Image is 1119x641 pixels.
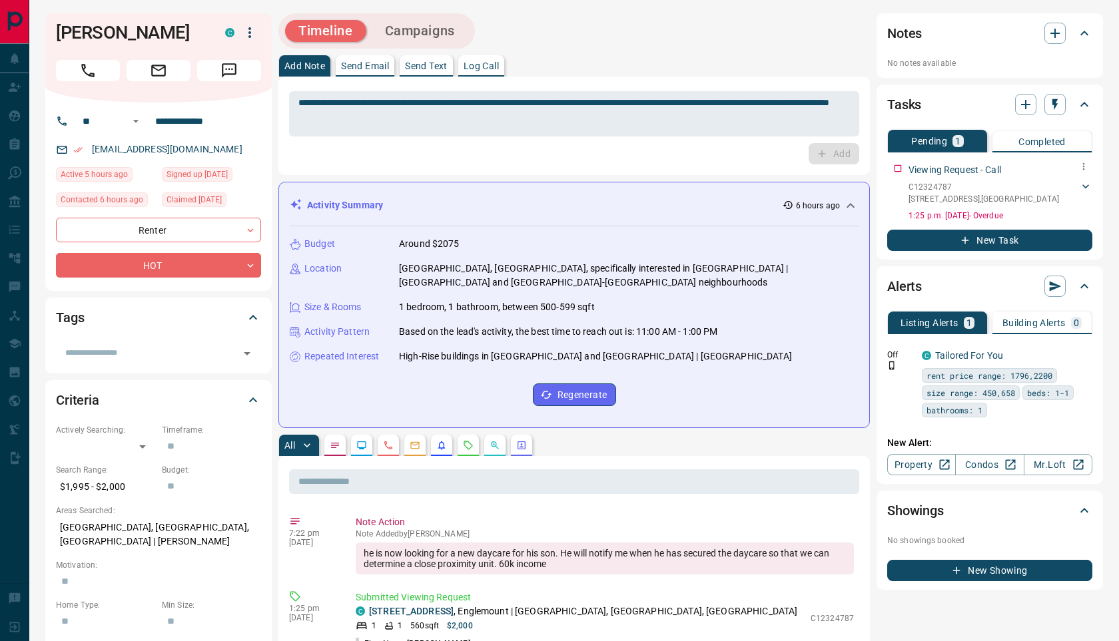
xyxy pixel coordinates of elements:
button: Open [238,344,256,363]
span: Signed up [DATE] [167,168,228,181]
p: Repeated Interest [304,349,379,363]
span: Call [56,60,120,81]
a: Mr.Loft [1024,454,1092,475]
svg: Requests [463,440,474,451]
p: [GEOGRAPHIC_DATA], [GEOGRAPHIC_DATA], specifically interested in [GEOGRAPHIC_DATA] | [GEOGRAPHIC_... [399,262,859,290]
span: bathrooms: 1 [927,403,982,417]
div: Sat Oct 19 2024 [162,167,261,186]
div: Criteria [56,384,261,416]
p: Send Text [405,61,448,71]
div: condos.ca [225,28,234,37]
button: Campaigns [372,20,468,42]
p: Activity Pattern [304,325,370,339]
div: Mon Aug 18 2025 [56,192,155,211]
svg: Opportunities [490,440,500,451]
a: Property [887,454,956,475]
p: [DATE] [289,538,336,547]
svg: Push Notification Only [887,361,897,370]
h2: Criteria [56,389,99,411]
div: condos.ca [922,351,931,360]
p: Building Alerts [1002,318,1066,327]
span: Active 5 hours ago [61,168,128,181]
p: No notes available [887,57,1092,69]
span: size range: 450,658 [927,386,1015,399]
svg: Notes [330,440,340,451]
p: Add Note [284,61,325,71]
p: 7:22 pm [289,529,336,538]
p: Size & Rooms [304,300,362,314]
p: Based on the lead's activity, the best time to reach out is: 11:00 AM - 1:00 PM [399,325,717,339]
p: Pending [911,136,947,146]
p: Send Email [341,61,389,71]
p: Listing Alerts [901,318,958,327]
span: Contacted 6 hours ago [61,193,143,206]
svg: Email Verified [73,145,83,154]
p: Areas Searched: [56,505,261,517]
div: HOT [56,253,261,278]
button: Regenerate [533,383,616,406]
svg: Emails [410,440,420,451]
span: Email [127,60,190,81]
p: Timeframe: [162,424,261,436]
p: , Englemount | [GEOGRAPHIC_DATA], [GEOGRAPHIC_DATA], [GEOGRAPHIC_DATA] [369,604,797,618]
p: C12324787 [909,181,1059,193]
h1: [PERSON_NAME] [56,22,205,43]
p: 1 [955,136,960,146]
button: New Task [887,230,1092,251]
p: $2,000 [447,620,473,632]
p: Actively Searching: [56,424,155,436]
a: [EMAIL_ADDRESS][DOMAIN_NAME] [92,144,242,154]
p: [STREET_ADDRESS] , [GEOGRAPHIC_DATA] [909,193,1059,205]
p: Around $2075 [399,237,460,251]
p: High-Rise buildings in [GEOGRAPHIC_DATA] and [GEOGRAPHIC_DATA] | [GEOGRAPHIC_DATA] [399,349,792,363]
svg: Agent Actions [516,440,527,451]
h2: Showings [887,500,944,521]
a: Condos [955,454,1024,475]
span: Message [197,60,261,81]
div: Activity Summary6 hours ago [290,193,859,218]
h2: Tasks [887,94,921,115]
span: beds: 1-1 [1027,386,1069,399]
div: Showings [887,495,1092,527]
h2: Tags [56,307,84,328]
div: Sat Oct 19 2024 [162,192,261,211]
span: rent price range: 1796,2200 [927,369,1052,382]
svg: Calls [383,440,394,451]
div: Renter [56,218,261,242]
p: Min Size: [162,599,261,611]
a: [STREET_ADDRESS] [369,606,454,616]
p: 6 hours ago [796,200,840,212]
p: All [284,441,295,450]
p: 1:25 pm [289,604,336,613]
p: New Alert: [887,436,1092,450]
p: 1 [372,620,376,632]
p: Motivation: [56,559,261,571]
p: Note Added by [PERSON_NAME] [356,529,854,538]
button: Timeline [285,20,366,42]
p: Completed [1018,137,1066,146]
p: Budget [304,237,335,251]
p: 1 [966,318,972,327]
p: $1,995 - $2,000 [56,476,155,498]
p: Off [887,349,914,361]
svg: Listing Alerts [436,440,447,451]
button: Open [128,113,144,129]
p: 0 [1074,318,1079,327]
span: Claimed [DATE] [167,193,222,206]
p: No showings booked [887,534,1092,546]
div: Notes [887,17,1092,49]
p: Log Call [464,61,499,71]
p: 1 [398,620,402,632]
p: 1:25 p.m. [DATE] - Overdue [909,210,1092,222]
div: Alerts [887,270,1092,302]
div: Tags [56,302,261,333]
p: 560 sqft [410,620,439,632]
p: Submitted Viewing Request [356,590,854,604]
div: Mon Aug 18 2025 [56,167,155,186]
p: Activity Summary [307,198,383,212]
p: Location [304,262,342,276]
a: Tailored For You [935,350,1003,361]
div: C12324787[STREET_ADDRESS],[GEOGRAPHIC_DATA] [909,178,1092,208]
p: Viewing Request - Call [909,163,1001,177]
p: Note Action [356,515,854,529]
